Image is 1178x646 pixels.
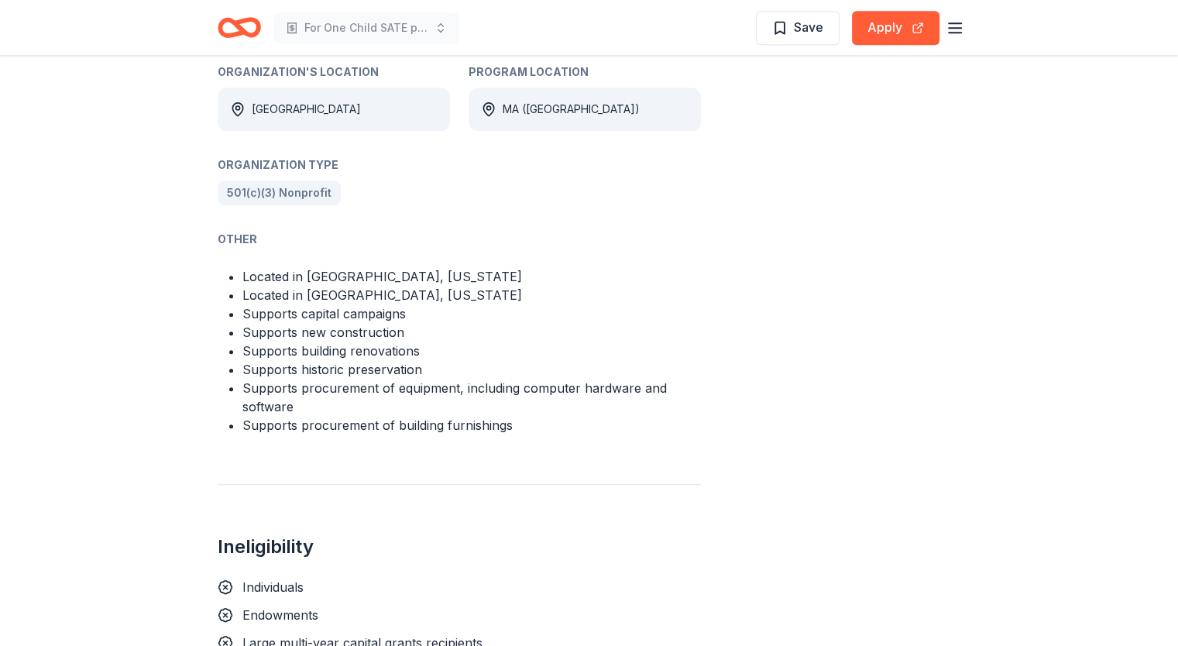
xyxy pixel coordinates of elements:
[218,9,261,46] a: Home
[852,11,939,45] button: Apply
[218,63,450,81] div: Organization's Location
[794,17,823,37] span: Save
[242,342,701,360] li: Supports building renovations
[218,230,701,249] div: Other
[227,184,331,202] span: 501(c)(3) Nonprofit
[252,100,361,119] div: [GEOGRAPHIC_DATA]
[503,100,640,119] div: MA ([GEOGRAPHIC_DATA])
[242,579,304,595] span: Individuals
[242,379,701,416] li: Supports procurement of equipment, including computer hardware and software
[469,63,701,81] div: Program Location
[242,267,701,286] li: Located in [GEOGRAPHIC_DATA], [US_STATE]
[242,607,318,623] span: Endowments
[218,180,341,205] a: 501(c)(3) Nonprofit
[304,19,428,37] span: For One Child SATE program
[242,304,701,323] li: Supports capital campaigns
[242,286,701,304] li: Located in [GEOGRAPHIC_DATA], [US_STATE]
[273,12,459,43] button: For One Child SATE program
[756,11,840,45] button: Save
[218,156,701,174] div: Organization Type
[242,416,701,435] li: Supports procurement of building furnishings
[242,360,701,379] li: Supports historic preservation
[218,534,701,559] h2: Ineligibility
[242,323,701,342] li: Supports new construction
